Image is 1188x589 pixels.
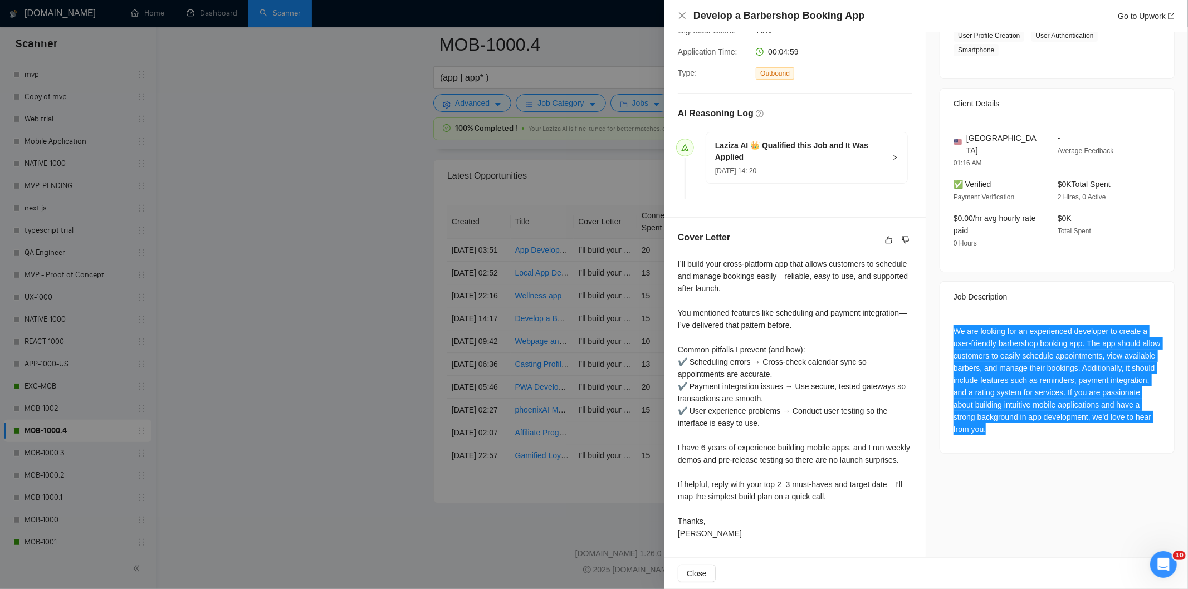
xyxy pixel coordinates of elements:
span: send [681,144,689,151]
span: 0 Hours [954,239,977,247]
iframe: Intercom live chat [1150,551,1177,578]
span: Application Time: [678,47,737,56]
span: Type: [678,68,697,77]
span: export [1168,13,1175,19]
h4: Develop a Barbershop Booking App [693,9,864,23]
div: I’ll build your cross-platform app that allows customers to schedule and manage bookings easily—r... [678,258,912,539]
span: [GEOGRAPHIC_DATA] [966,132,1040,156]
a: Go to Upworkexport [1118,12,1175,21]
span: User Authentication [1031,30,1098,42]
span: Average Feedback [1058,147,1114,155]
div: Job Description [954,282,1161,312]
span: 10 [1173,551,1186,560]
span: $0K Total Spent [1058,180,1111,189]
button: like [882,233,896,247]
span: like [885,235,893,244]
h5: AI Reasoning Log [678,107,754,120]
span: right [892,154,898,161]
button: dislike [899,233,912,247]
span: 2 Hires, 0 Active [1058,193,1106,201]
button: Close [678,11,687,21]
span: Close [687,567,707,580]
button: Close [678,565,716,582]
span: $0K [1058,214,1072,223]
span: User Profile Creation [954,30,1024,42]
span: Total Spent [1058,227,1091,235]
span: close [678,11,687,20]
div: Client Details [954,89,1161,119]
span: GigRadar Score: [678,26,736,35]
span: 00:04:59 [768,47,799,56]
span: $0.00/hr avg hourly rate paid [954,214,1036,235]
span: dislike [902,235,910,244]
h5: Cover Letter [678,231,730,244]
span: [DATE] 14: 20 [715,167,756,175]
h5: Laziza AI 👑 Qualified this Job and It Was Applied [715,140,885,163]
span: 01:16 AM [954,159,982,167]
span: - [1058,134,1060,143]
div: We are looking for an experienced developer to create a user-friendly barbershop booking app. The... [954,325,1161,435]
span: ✅ Verified [954,180,991,189]
span: Payment Verification [954,193,1014,201]
span: clock-circle [756,48,764,56]
span: Smartphone [954,44,999,56]
img: 🇺🇸 [954,138,962,146]
span: question-circle [756,110,764,117]
span: Outbound [756,67,794,80]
